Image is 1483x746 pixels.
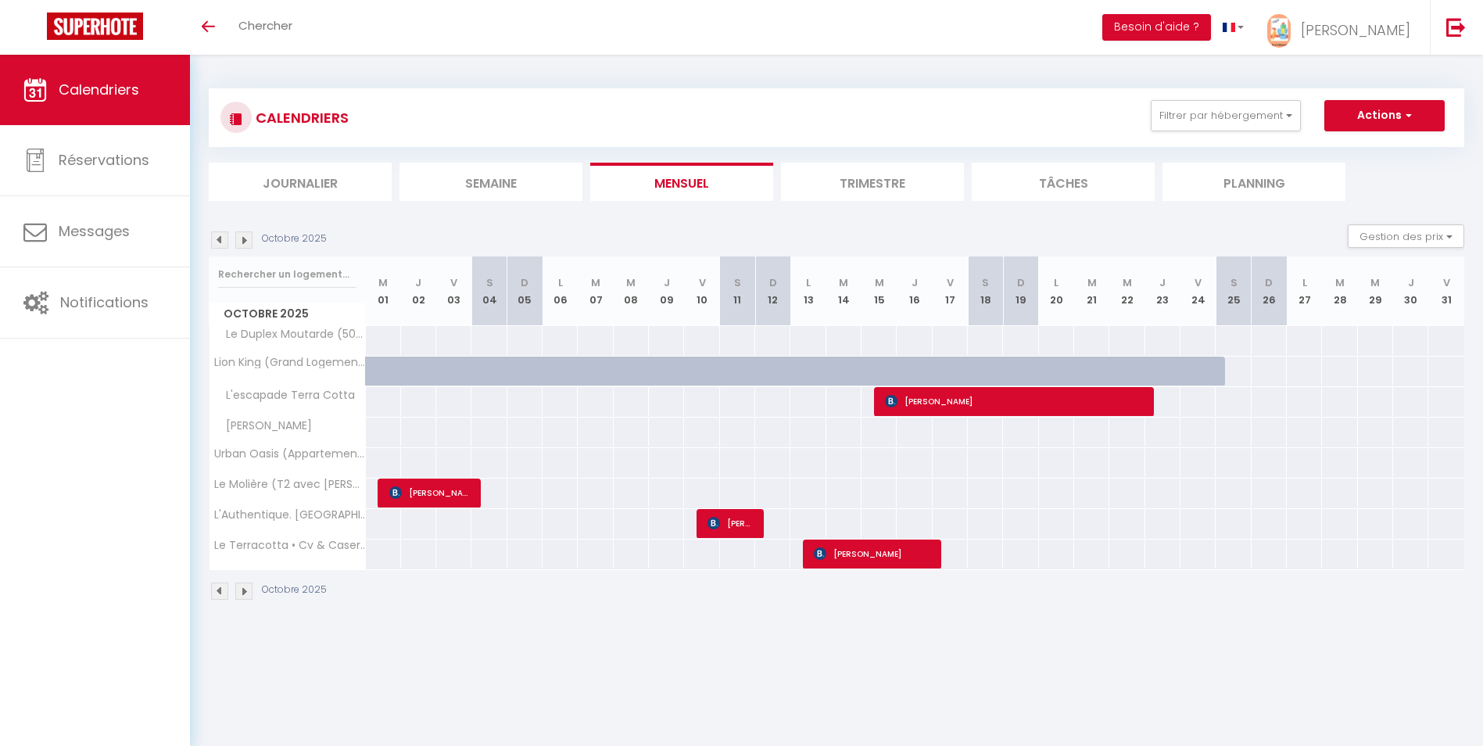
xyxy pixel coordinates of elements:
[1417,676,1471,734] iframe: Chat
[614,256,649,326] th: 08
[1348,224,1464,248] button: Gestion des prix
[1322,256,1357,326] th: 28
[1054,275,1059,290] abbr: L
[649,256,684,326] th: 09
[885,386,1143,416] span: [PERSON_NAME]
[1074,256,1109,326] th: 21
[839,275,848,290] abbr: M
[1443,275,1450,290] abbr: V
[590,163,773,201] li: Mensuel
[1159,275,1166,290] abbr: J
[1301,20,1410,40] span: [PERSON_NAME]
[1324,100,1445,131] button: Actions
[781,163,964,201] li: Trimestre
[471,256,507,326] th: 04
[626,275,636,290] abbr: M
[366,256,401,326] th: 01
[814,539,931,568] span: [PERSON_NAME]
[1230,275,1238,290] abbr: S
[415,275,421,290] abbr: J
[60,292,149,312] span: Notifications
[59,80,139,99] span: Calendriers
[59,150,149,170] span: Réservations
[1267,14,1291,48] img: ...
[1109,256,1144,326] th: 22
[212,479,368,490] span: Le Molière (T2 avec [PERSON_NAME] )
[933,256,968,326] th: 17
[734,275,741,290] abbr: S
[59,221,130,241] span: Messages
[507,256,543,326] th: 05
[389,478,471,507] span: [PERSON_NAME]
[238,17,292,34] span: Chercher
[826,256,862,326] th: 14
[212,357,368,368] span: Lion King (Grand Logement neuf 65m2 tout équipé)
[806,275,811,290] abbr: L
[790,256,826,326] th: 13
[262,583,327,597] p: Octobre 2025
[212,540,368,551] span: Le Terracotta • Cv & Caserne
[1302,275,1307,290] abbr: L
[912,275,918,290] abbr: J
[1123,275,1132,290] abbr: M
[578,256,613,326] th: 07
[982,275,989,290] abbr: S
[1252,256,1287,326] th: 26
[212,448,368,460] span: Urban Oasis (Appartement chic)
[1265,275,1273,290] abbr: D
[684,256,719,326] th: 10
[47,13,143,40] img: Super Booking
[1393,256,1428,326] th: 30
[13,6,59,53] button: Ouvrir le widget de chat LiveChat
[972,163,1155,201] li: Tâches
[1017,275,1025,290] abbr: D
[521,275,528,290] abbr: D
[875,275,884,290] abbr: M
[1287,256,1322,326] th: 27
[212,387,359,404] span: L'escapade Terra Cotta
[664,275,670,290] abbr: J
[1145,256,1180,326] th: 23
[212,326,368,343] span: Le Duplex Moutarde (50m2)
[218,260,356,289] input: Rechercher un logement...
[947,275,954,290] abbr: V
[1102,14,1211,41] button: Besoin d'aide ?
[1428,256,1464,326] th: 31
[1335,275,1345,290] abbr: M
[262,231,327,246] p: Octobre 2025
[720,256,755,326] th: 11
[862,256,897,326] th: 15
[1003,256,1038,326] th: 19
[707,508,754,538] span: [PERSON_NAME]
[1358,256,1393,326] th: 29
[1446,17,1466,37] img: logout
[1162,163,1345,201] li: Planning
[591,275,600,290] abbr: M
[252,100,349,135] h3: CALENDRIERS
[378,275,388,290] abbr: M
[755,256,790,326] th: 12
[897,256,932,326] th: 16
[1370,275,1380,290] abbr: M
[486,275,493,290] abbr: S
[699,275,706,290] abbr: V
[1216,256,1251,326] th: 25
[1151,100,1301,131] button: Filtrer par hébergement
[1195,275,1202,290] abbr: V
[209,163,392,201] li: Journalier
[401,256,436,326] th: 02
[212,418,316,435] span: [PERSON_NAME]
[1408,275,1414,290] abbr: J
[968,256,1003,326] th: 18
[450,275,457,290] abbr: V
[212,509,368,521] span: L'Authentique. [GEOGRAPHIC_DATA]
[1039,256,1074,326] th: 20
[1180,256,1216,326] th: 24
[436,256,471,326] th: 03
[1087,275,1097,290] abbr: M
[558,275,563,290] abbr: L
[210,303,365,325] span: Octobre 2025
[399,163,582,201] li: Semaine
[543,256,578,326] th: 06
[769,275,777,290] abbr: D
